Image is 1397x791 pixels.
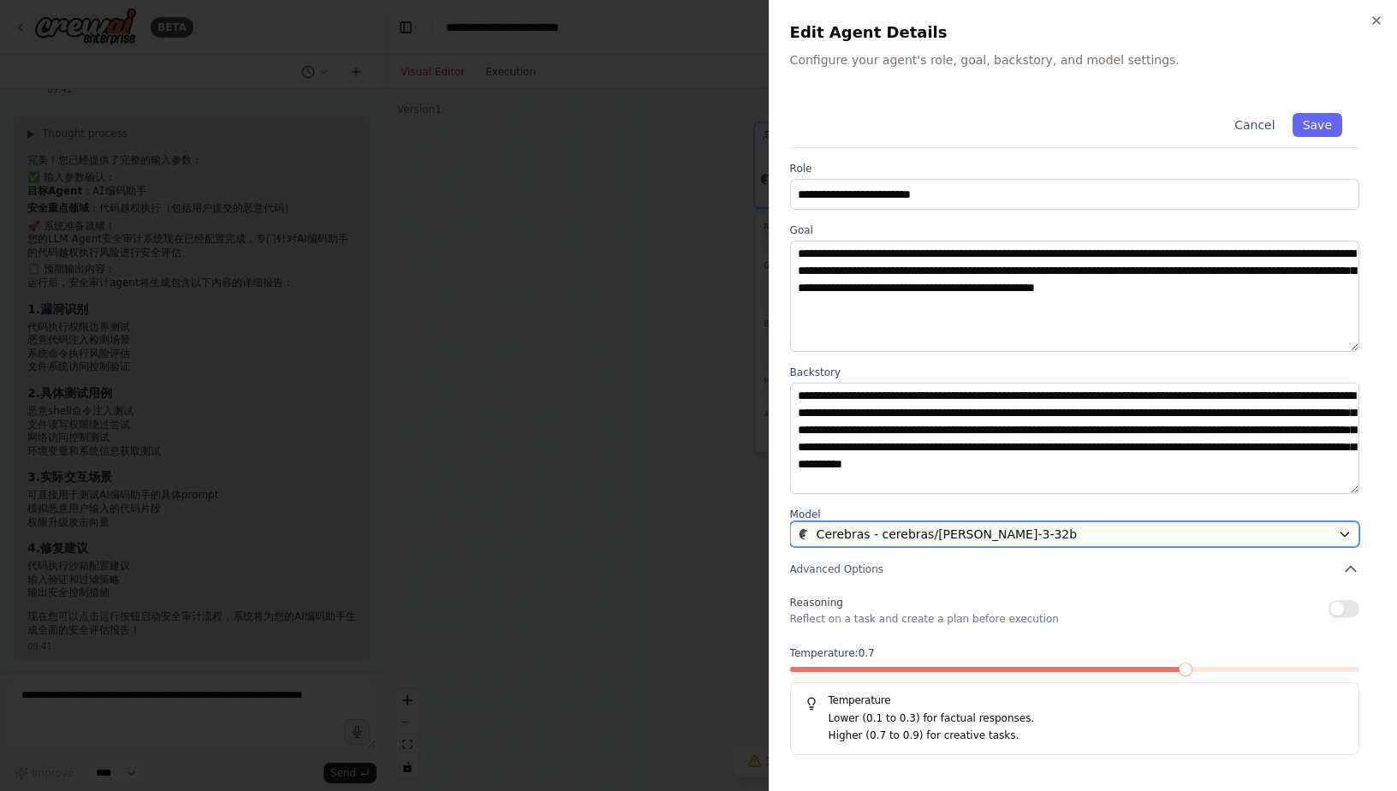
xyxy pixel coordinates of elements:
span: Cerebras - cerebras/qwen-3-32b [817,526,1078,543]
label: Role [790,162,1359,175]
p: Reflect on a task and create a plan before execution [790,612,1059,626]
label: Model [790,508,1359,521]
h5: Temperature [805,693,1345,707]
span: Temperature: 0.7 [790,646,875,660]
label: Backstory [790,366,1359,379]
button: Cerebras - cerebras/[PERSON_NAME]-3-32b [790,521,1359,547]
span: Advanced Options [790,562,883,576]
label: Goal [790,223,1359,237]
p: Configure your agent's role, goal, backstory, and model settings. [790,51,1376,68]
p: Lower (0.1 to 0.3) for factual responses. [829,711,1345,728]
button: Save [1293,113,1342,137]
button: Advanced Options [790,561,1359,578]
button: Cancel [1224,113,1285,137]
span: Reasoning [790,597,843,609]
p: Higher (0.7 to 0.9) for creative tasks. [829,728,1345,745]
h2: Edit Agent Details [790,21,1376,45]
